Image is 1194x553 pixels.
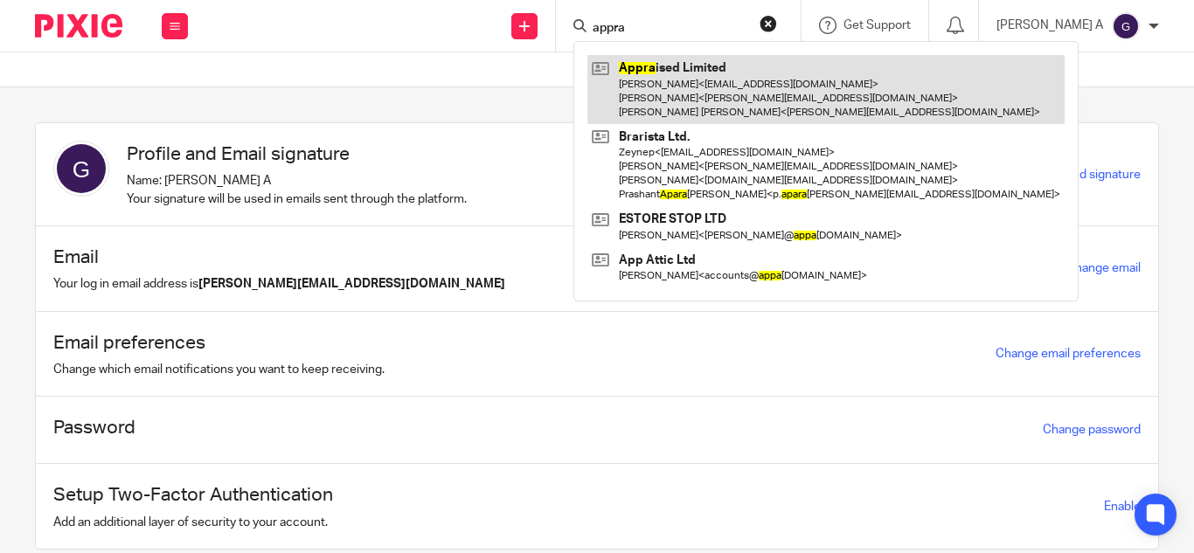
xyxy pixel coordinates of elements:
[53,514,333,531] p: Add an additional layer of security to your account.
[53,329,385,356] h1: Email preferences
[1043,424,1141,436] a: Change password
[53,141,109,197] img: svg%3E
[591,21,748,37] input: Search
[35,14,122,38] img: Pixie
[996,17,1103,34] p: [PERSON_NAME] A
[53,244,505,271] h1: Email
[53,481,333,508] h1: Setup Two-Factor Authentication
[843,19,911,31] span: Get Support
[1104,501,1141,513] span: Enable
[53,275,505,293] p: Your log in email address is
[996,348,1141,360] a: Change email preferences
[127,172,467,208] p: Name: [PERSON_NAME] A Your signature will be used in emails sent through the platform.
[53,361,385,378] p: Change which email notifications you want to keep receiving.
[760,15,777,32] button: Clear
[198,278,505,290] b: [PERSON_NAME][EMAIL_ADDRESS][DOMAIN_NAME]
[1112,12,1140,40] img: svg%3E
[53,414,135,441] h1: Password
[127,141,467,168] h1: Profile and Email signature
[1066,262,1141,274] a: Change email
